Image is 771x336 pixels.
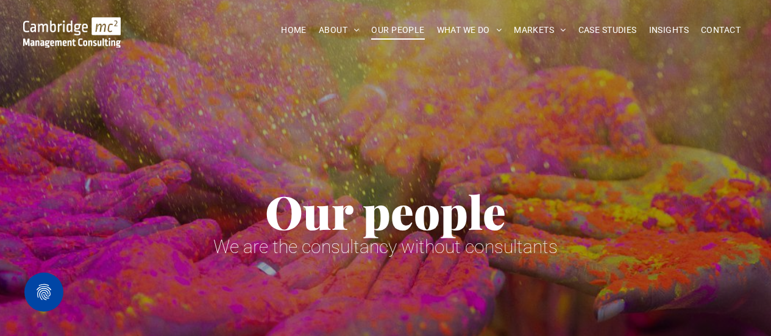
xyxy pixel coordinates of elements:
a: ABOUT [313,21,366,40]
a: HOME [275,21,313,40]
a: OUR PEOPLE [365,21,430,40]
img: Go to Homepage [23,17,121,48]
a: WHAT WE DO [431,21,508,40]
a: INSIGHTS [643,21,695,40]
a: CONTACT [695,21,747,40]
span: We are the consultancy without consultants [213,236,558,257]
span: Our people [265,181,506,241]
a: CASE STUDIES [572,21,643,40]
a: MARKETS [508,21,572,40]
